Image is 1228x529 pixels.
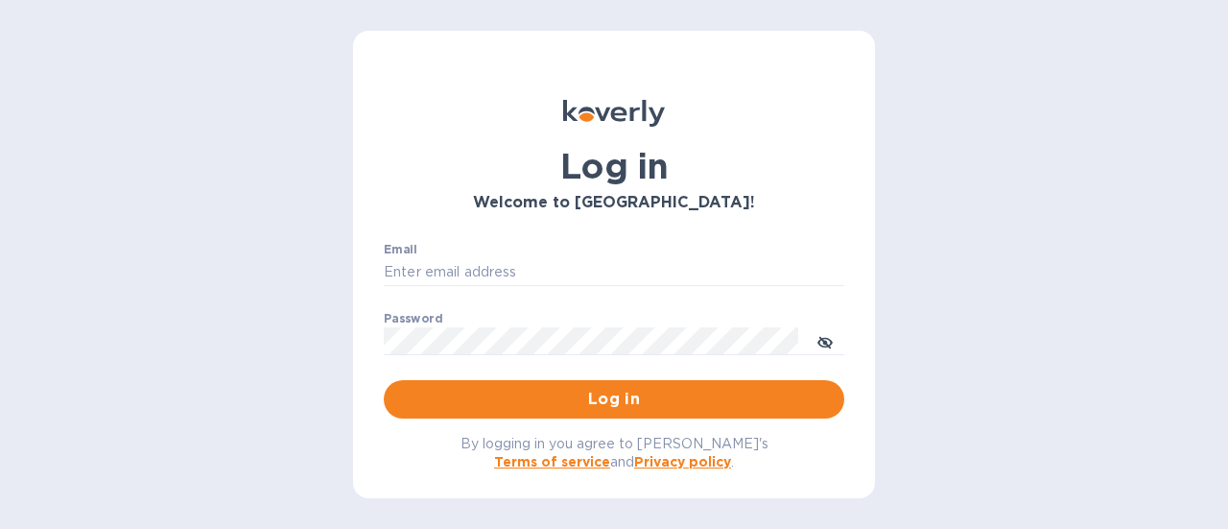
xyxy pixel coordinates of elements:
h1: Log in [384,146,844,186]
label: Password [384,313,442,325]
button: Log in [384,380,844,419]
h3: Welcome to [GEOGRAPHIC_DATA]! [384,194,844,212]
span: Log in [399,388,829,411]
a: Terms of service [494,454,610,469]
button: toggle password visibility [806,322,844,360]
label: Email [384,244,417,255]
span: By logging in you agree to [PERSON_NAME]'s and . [460,436,768,469]
a: Privacy policy [634,454,731,469]
input: Enter email address [384,258,844,287]
img: Koverly [563,100,665,127]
